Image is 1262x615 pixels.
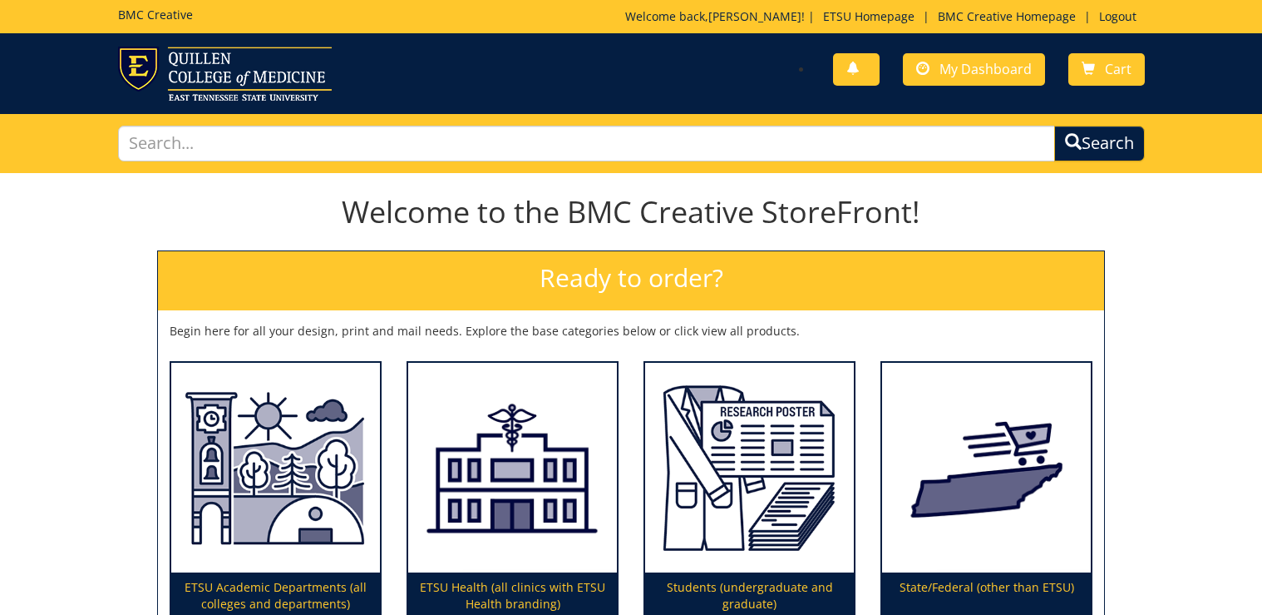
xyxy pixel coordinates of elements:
[1105,60,1131,78] span: Cart
[171,363,380,573] img: ETSU Academic Departments (all colleges and departments)
[1091,8,1145,24] a: Logout
[645,363,854,573] img: Students (undergraduate and graduate)
[408,363,617,573] img: ETSU Health (all clinics with ETSU Health branding)
[939,60,1032,78] span: My Dashboard
[170,323,1092,340] p: Begin here for all your design, print and mail needs. Explore the base categories below or click ...
[625,8,1145,25] p: Welcome back, ! | | |
[157,196,1105,229] h1: Welcome to the BMC Creative StoreFront!
[118,126,1055,161] input: Search...
[1068,53,1145,86] a: Cart
[118,8,193,21] h5: BMC Creative
[118,47,332,101] img: ETSU logo
[929,8,1084,24] a: BMC Creative Homepage
[1054,126,1145,161] button: Search
[815,8,923,24] a: ETSU Homepage
[158,251,1104,310] h2: Ready to order?
[903,53,1045,86] a: My Dashboard
[882,363,1091,573] img: State/Federal (other than ETSU)
[708,8,801,24] a: [PERSON_NAME]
